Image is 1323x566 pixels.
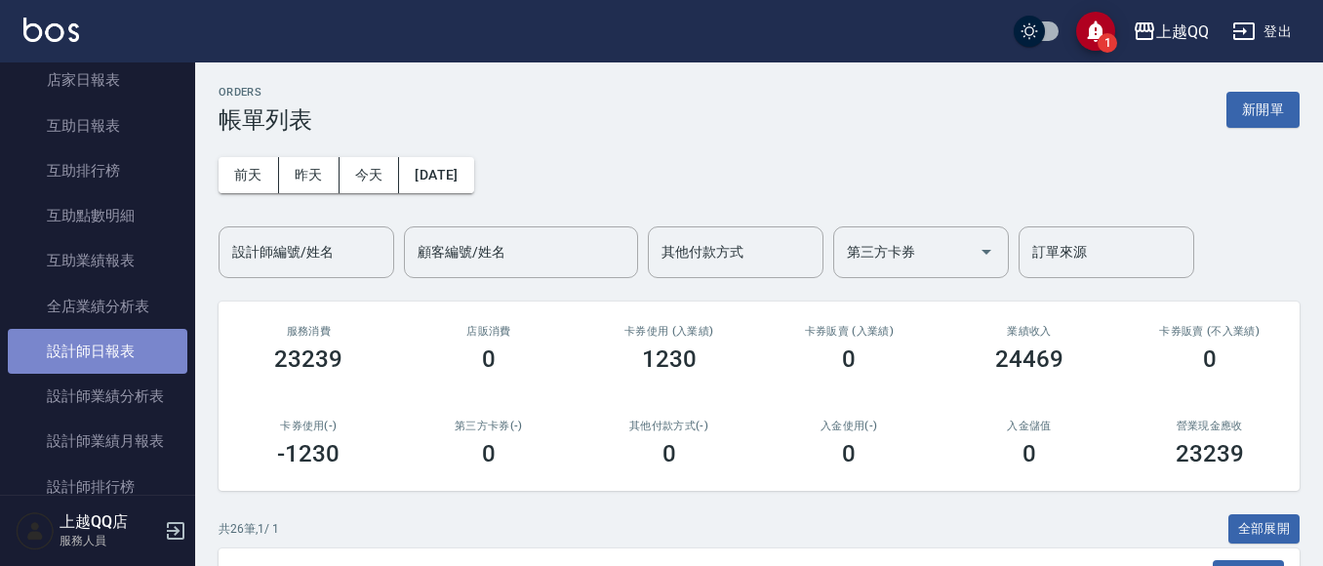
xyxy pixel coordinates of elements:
a: 設計師業績分析表 [8,374,187,419]
h3: 1230 [642,345,697,373]
h2: 入金使用(-) [782,420,916,432]
h2: 卡券使用(-) [242,420,376,432]
h3: 0 [1203,345,1217,373]
h2: 卡券販賣 (入業績) [782,325,916,338]
h2: 第三方卡券(-) [422,420,556,432]
h2: 業績收入 [963,325,1097,338]
h2: ORDERS [219,86,312,99]
button: 前天 [219,157,279,193]
h3: 0 [842,345,856,373]
button: 新開單 [1226,92,1300,128]
button: 全部展開 [1228,514,1301,545]
a: 設計師日報表 [8,329,187,374]
p: 共 26 筆, 1 / 1 [219,520,279,538]
a: 新開單 [1226,100,1300,118]
h3: 0 [1022,440,1036,467]
div: 上越QQ [1156,20,1209,44]
h3: 23239 [274,345,342,373]
h3: -1230 [277,440,340,467]
img: Logo [23,18,79,42]
button: save [1076,12,1115,51]
h2: 其他付款方式(-) [602,420,736,432]
button: 上越QQ [1125,12,1217,52]
h3: 24469 [995,345,1063,373]
button: [DATE] [399,157,473,193]
img: Person [16,511,55,550]
h3: 0 [842,440,856,467]
h3: 0 [662,440,676,467]
span: 1 [1098,33,1117,53]
a: 互助點數明細 [8,193,187,238]
h3: 0 [482,440,496,467]
h2: 卡券販賣 (不入業績) [1143,325,1276,338]
h2: 入金儲值 [963,420,1097,432]
h2: 營業現金應收 [1143,420,1276,432]
h3: 0 [482,345,496,373]
a: 全店業績分析表 [8,284,187,329]
button: 昨天 [279,157,340,193]
a: 店家日報表 [8,58,187,102]
a: 互助業績報表 [8,238,187,283]
h3: 服務消費 [242,325,376,338]
h2: 店販消費 [422,325,556,338]
p: 服務人員 [60,532,159,549]
h3: 23239 [1176,440,1244,467]
a: 設計師業績月報表 [8,419,187,464]
a: 設計師排行榜 [8,465,187,509]
h2: 卡券使用 (入業績) [602,325,736,338]
h3: 帳單列表 [219,106,312,134]
button: 今天 [340,157,400,193]
button: Open [971,236,1002,267]
button: 登出 [1224,14,1300,50]
a: 互助日報表 [8,103,187,148]
h5: 上越QQ店 [60,512,159,532]
a: 互助排行榜 [8,148,187,193]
